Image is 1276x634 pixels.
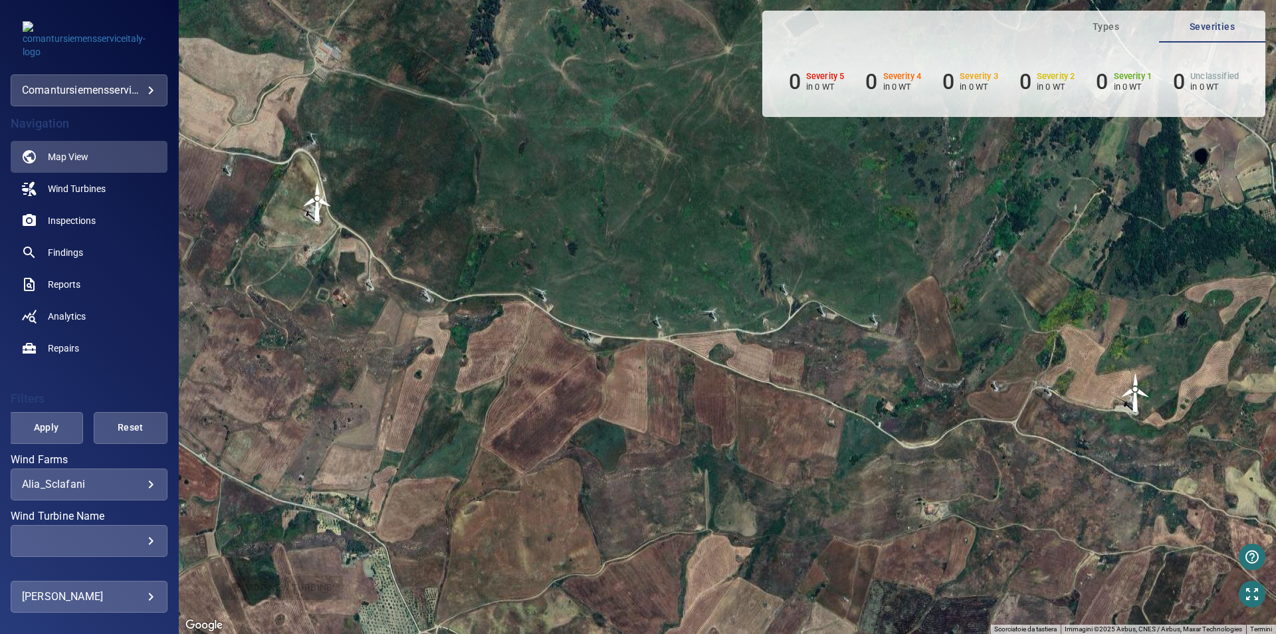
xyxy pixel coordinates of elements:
[11,455,167,465] label: Wind Farms
[960,82,998,92] p: in 0 WT
[1065,625,1242,633] span: Immagini ©2025 Airbus, CNES / Airbus, Maxar Technologies
[22,478,156,490] div: Alia_Sclafani
[942,69,954,94] h6: 0
[182,617,226,634] a: Visualizza questa zona in Google Maps (in una nuova finestra)
[1037,82,1075,92] p: in 0 WT
[1173,69,1185,94] h6: 0
[994,625,1057,634] button: Scorciatoie da tastiera
[942,69,998,94] li: Severity 3
[1167,19,1257,35] span: Severities
[11,74,167,106] div: comantursiemensserviceitaly
[22,80,156,101] div: comantursiemensserviceitaly
[48,214,96,227] span: Inspections
[789,69,845,94] li: Severity 5
[1096,69,1152,94] li: Severity 1
[11,392,167,405] h4: Filters
[48,278,80,291] span: Reports
[11,300,167,332] a: analytics noActive
[806,72,845,81] h6: Severity 5
[1116,373,1156,413] gmp-advanced-marker: WTG_AS32
[1250,625,1272,633] a: Termini (si apre in una nuova scheda)
[11,268,167,300] a: reports noActive
[298,182,338,222] img: windFarmIcon.svg
[11,173,167,205] a: windturbines noActive
[1190,82,1239,92] p: in 0 WT
[11,469,167,500] div: Wind Farms
[110,419,151,436] span: Reset
[48,182,106,195] span: Wind Turbines
[11,141,167,173] a: map active
[883,72,922,81] h6: Severity 4
[1019,69,1075,94] li: Severity 2
[48,246,83,259] span: Findings
[48,310,86,323] span: Analytics
[48,150,88,163] span: Map View
[11,117,167,130] h4: Navigation
[23,21,156,58] img: comantursiemensserviceitaly-logo
[1173,69,1239,94] li: Severity Unclassified
[1114,72,1152,81] h6: Severity 1
[806,82,845,92] p: in 0 WT
[883,82,922,92] p: in 0 WT
[11,332,167,364] a: repairs noActive
[11,525,167,557] div: Wind Turbine Name
[94,412,167,444] button: Reset
[1190,72,1239,81] h6: Unclassified
[22,586,156,607] div: [PERSON_NAME]
[11,237,167,268] a: findings noActive
[1061,19,1151,35] span: Types
[298,182,338,222] gmp-advanced-marker: WTG_AS31
[48,342,79,355] span: Repairs
[26,419,66,436] span: Apply
[1116,373,1156,413] img: windFarmIcon.svg
[789,69,801,94] h6: 0
[11,205,167,237] a: inspections noActive
[11,511,167,522] label: Wind Turbine Name
[182,617,226,634] img: Google
[960,72,998,81] h6: Severity 3
[1019,69,1031,94] h6: 0
[1037,72,1075,81] h6: Severity 2
[1096,69,1108,94] h6: 0
[1114,82,1152,92] p: in 0 WT
[865,69,877,94] h6: 0
[865,69,921,94] li: Severity 4
[9,412,83,444] button: Apply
